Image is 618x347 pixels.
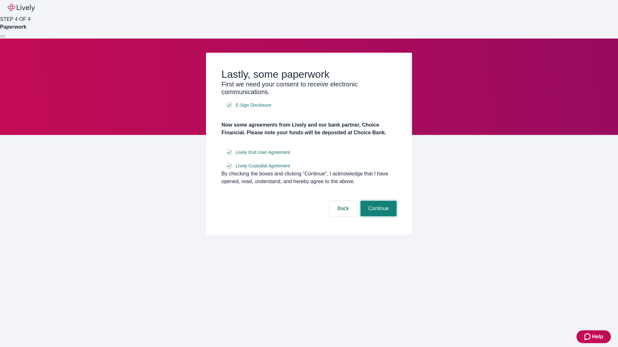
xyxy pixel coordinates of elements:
a: e-sign disclosure document [234,148,292,156]
span: Lively Custodial Agreement [236,163,290,169]
svg: Zendesk support icon [584,333,592,341]
a: e-sign disclosure document [234,101,273,109]
div: By checking the boxes and clicking “Continue", I acknowledge that I have opened, read, understand... [221,170,397,185]
button: Continue [360,201,397,216]
button: Zendesk support iconHelp [576,330,611,343]
h4: Now some agreements from Lively and our bank partner, Choice Financial. Please note your funds wi... [221,121,397,137]
span: Help [592,333,603,341]
h2: Lastly, some paperwork [221,68,397,80]
span: E-Sign Disclosure [236,102,271,109]
a: e-sign disclosure document [234,162,292,170]
img: Lively [8,4,35,12]
button: Back [330,201,357,216]
h3: First we need your consent to receive electronic communications. [221,80,397,96]
span: Lively End User Agreement [236,149,290,156]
